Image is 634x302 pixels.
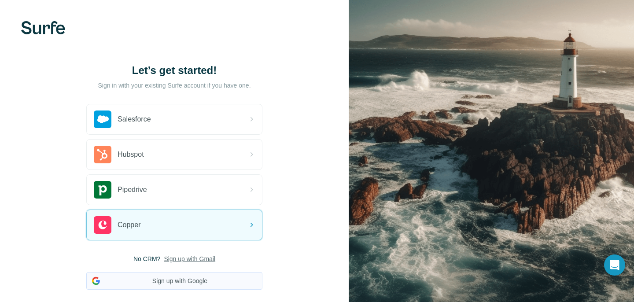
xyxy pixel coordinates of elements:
p: Sign in with your existing Surfe account if you have one. [98,81,251,90]
span: Salesforce [118,114,151,125]
span: Pipedrive [118,184,147,195]
h1: Let’s get started! [86,63,262,77]
button: Sign up with Gmail [164,254,215,263]
button: Sign up with Google [86,272,262,290]
img: pipedrive's logo [94,181,111,199]
span: No CRM? [133,254,160,263]
img: salesforce's logo [94,110,111,128]
img: hubspot's logo [94,146,111,163]
img: Surfe's logo [21,21,65,34]
span: Hubspot [118,149,144,160]
div: Open Intercom Messenger [604,254,625,276]
span: Copper [118,220,140,230]
img: copper's logo [94,216,111,234]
